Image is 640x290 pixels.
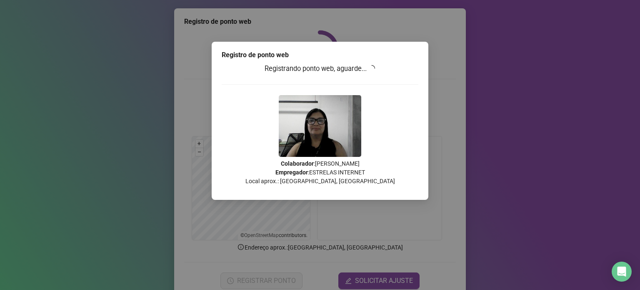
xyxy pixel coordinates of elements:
p: : [PERSON_NAME] : ESTRELAS INTERNET Local aprox.: [GEOGRAPHIC_DATA], [GEOGRAPHIC_DATA] [222,159,418,186]
div: Registro de ponto web [222,50,418,60]
strong: Colaborador [281,160,314,167]
div: Open Intercom Messenger [612,262,632,282]
img: 2Q== [279,95,361,157]
h3: Registrando ponto web, aguarde... [222,63,418,74]
strong: Empregador [275,169,308,176]
span: loading [368,65,375,72]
